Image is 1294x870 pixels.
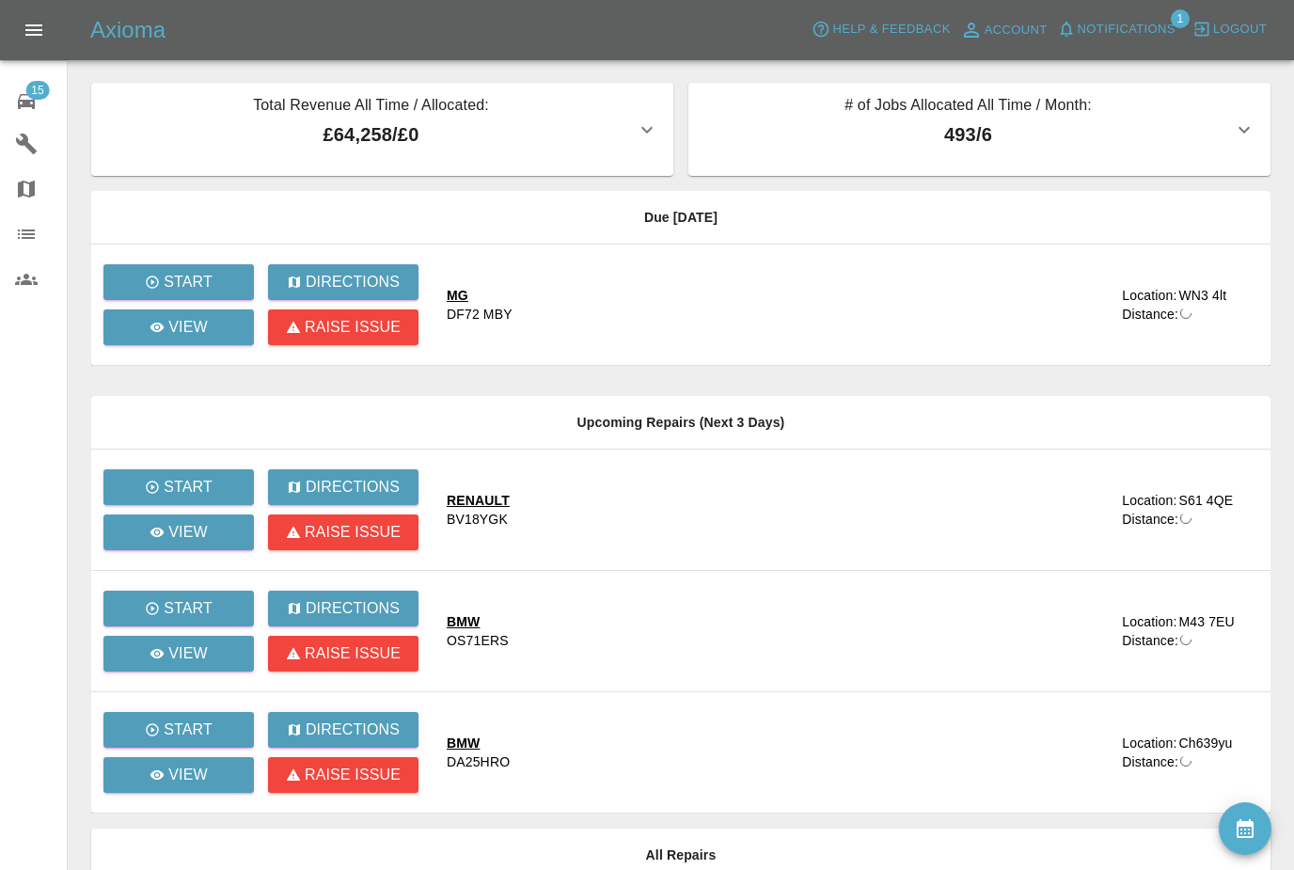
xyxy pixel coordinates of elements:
[268,309,418,345] button: Raise issue
[1178,286,1226,305] div: WN3 4lt
[306,719,400,741] p: Directions
[164,271,213,293] p: Start
[268,712,418,748] button: Directions
[1122,752,1178,771] div: Distance:
[11,8,56,53] button: Open drawer
[447,752,510,771] div: DA25HRO
[1122,612,1176,631] div: Location:
[832,19,950,40] span: Help & Feedback
[447,612,509,631] div: BMW
[1178,734,1232,752] div: Ch639yu
[447,286,1107,324] a: MGDF72 MBY
[1122,491,1176,510] div: Location:
[447,631,509,650] div: OS71ERS
[268,514,418,550] button: Raise issue
[103,757,254,793] a: View
[447,734,510,752] div: BMW
[306,271,400,293] p: Directions
[1078,19,1176,40] span: Notifications
[91,191,1270,245] th: Due [DATE]
[1122,612,1255,650] a: Location:M43 7EUDistance:
[1122,510,1178,529] div: Distance:
[447,491,510,510] div: RENAULT
[1122,305,1178,324] div: Distance:
[1171,9,1190,28] span: 1
[1122,286,1176,305] div: Location:
[447,510,508,529] div: BV18YGK
[985,20,1048,41] span: Account
[1122,734,1176,752] div: Location:
[91,83,673,176] button: Total Revenue All Time / Allocated:£64,258/£0
[168,764,208,786] p: View
[164,476,213,498] p: Start
[447,612,1107,650] a: BMWOS71ERS
[1188,15,1271,44] button: Logout
[305,642,401,665] p: Raise issue
[447,286,513,305] div: MG
[447,491,1107,529] a: RENAULTBV18YGK
[955,15,1052,45] a: Account
[1052,15,1180,44] button: Notifications
[306,597,400,620] p: Directions
[268,591,418,626] button: Directions
[268,264,418,300] button: Directions
[305,316,401,339] p: Raise issue
[306,476,400,498] p: Directions
[447,734,1107,771] a: BMWDA25HRO
[90,15,166,45] h5: Axioma
[103,636,254,672] a: View
[164,597,213,620] p: Start
[103,469,254,505] button: Start
[1219,802,1271,855] button: availability
[164,719,213,741] p: Start
[103,309,254,345] a: View
[91,396,1270,450] th: Upcoming Repairs (Next 3 Days)
[1122,734,1255,771] a: Location:Ch639yuDistance:
[168,642,208,665] p: View
[103,591,254,626] button: Start
[807,15,955,44] button: Help & Feedback
[1122,631,1178,650] div: Distance:
[103,514,254,550] a: View
[106,94,636,120] p: Total Revenue All Time / Allocated:
[106,120,636,149] p: £64,258 / £0
[103,264,254,300] button: Start
[1178,612,1234,631] div: M43 7EU
[447,305,513,324] div: DF72 MBY
[703,120,1233,149] p: 493 / 6
[25,81,49,100] span: 15
[703,94,1233,120] p: # of Jobs Allocated All Time / Month:
[168,521,208,544] p: View
[268,636,418,672] button: Raise issue
[103,712,254,748] button: Start
[268,469,418,505] button: Directions
[168,316,208,339] p: View
[688,83,1270,176] button: # of Jobs Allocated All Time / Month:493/6
[305,764,401,786] p: Raise issue
[1122,491,1255,529] a: Location:S61 4QEDistance:
[305,521,401,544] p: Raise issue
[1213,19,1267,40] span: Logout
[1178,491,1233,510] div: S61 4QE
[1122,286,1255,324] a: Location:WN3 4ltDistance:
[268,757,418,793] button: Raise issue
